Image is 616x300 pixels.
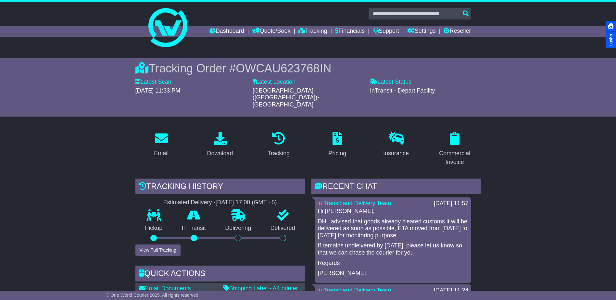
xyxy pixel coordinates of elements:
[135,61,481,75] div: Tracking Order #
[383,149,409,158] div: Insurance
[379,130,413,160] a: Insurance
[434,200,469,207] div: [DATE] 11:57
[203,130,237,160] a: Download
[261,225,305,232] p: Delivered
[216,225,261,232] p: Delivering
[135,79,171,86] label: Latest Scan
[434,287,469,294] div: [DATE] 11:24
[370,79,411,86] label: Latest Status
[433,149,477,167] div: Commercial Invoice
[135,87,181,94] span: [DATE] 11:33 PM
[268,149,290,158] div: Tracking
[328,149,346,158] div: Pricing
[318,218,468,239] p: DHL advised that goods already cleared customs it will be delivered as soon as possible, ETA move...
[135,199,305,206] div: Estimated Delivery -
[317,287,391,294] a: In Transit and Delivery Team
[429,130,481,169] a: Commercial Invoice
[311,179,481,196] div: RECENT CHAT
[263,130,294,160] a: Tracking
[154,149,169,158] div: Email
[135,244,181,256] button: View Full Tracking
[135,266,305,283] div: Quick Actions
[150,130,173,160] a: Email
[318,242,468,256] p: If remains undleivered by [DATE], please let us know so that we can chase the courier for you
[135,225,172,232] p: Pickup
[324,130,350,160] a: Pricing
[298,26,327,37] a: Tracking
[209,26,244,37] a: Dashboard
[139,285,191,292] a: Email Documents
[236,62,331,75] span: OWCAU623768IN
[207,149,233,158] div: Download
[318,260,468,267] p: Regards
[253,79,295,86] label: Latest Location
[317,200,391,206] a: In Transit and Delivery Team
[318,270,468,277] p: [PERSON_NAME]
[370,87,435,94] span: InTransit - Depart Facility
[216,199,277,206] div: [DATE] 17:00 (GMT +5)
[444,26,471,37] a: Reseller
[318,208,468,215] p: Hi [PERSON_NAME],
[223,285,298,292] a: Shipping Label - A4 printer
[252,26,290,37] a: Quote/Book
[407,26,436,37] a: Settings
[106,293,200,298] span: © One World Courier 2025. All rights reserved.
[253,87,319,108] span: [GEOGRAPHIC_DATA] ([GEOGRAPHIC_DATA])-[GEOGRAPHIC_DATA]
[172,225,216,232] p: In Transit
[135,179,305,196] div: Tracking history
[335,26,365,37] a: Financials
[373,26,399,37] a: Support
